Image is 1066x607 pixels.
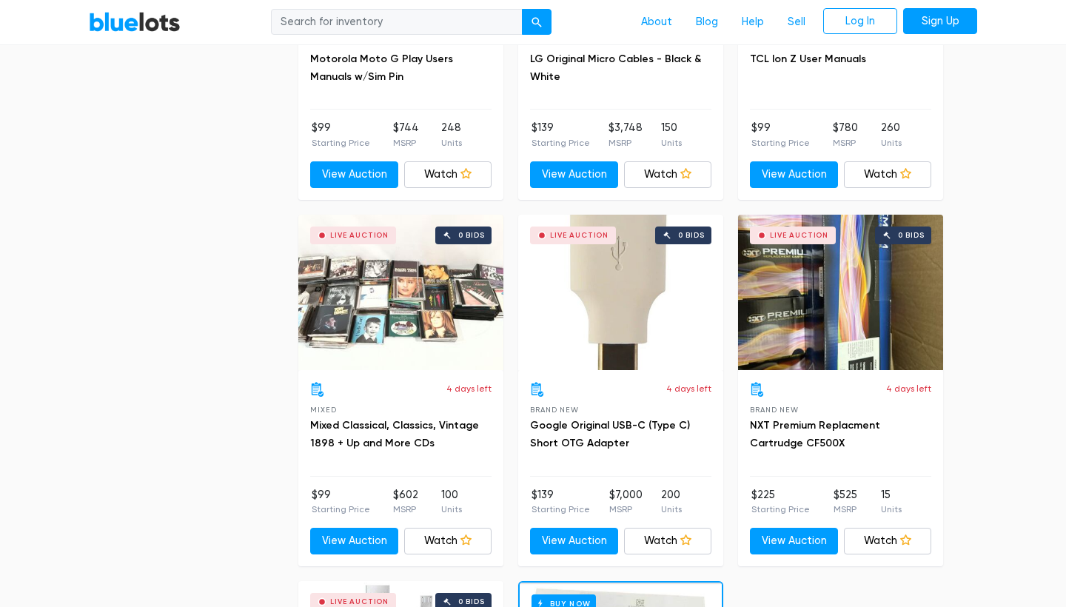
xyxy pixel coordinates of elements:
li: $99 [312,487,370,517]
a: Live Auction 0 bids [738,215,943,370]
p: MSRP [393,136,419,150]
a: Mixed Classical, Classics, Vintage 1898 + Up and More CDs [310,419,479,449]
a: Help [730,8,776,36]
li: $3,748 [609,120,643,150]
p: 4 days left [666,382,711,395]
a: View Auction [530,528,618,554]
li: 15 [881,487,902,517]
p: Units [661,136,682,150]
div: 0 bids [458,598,485,606]
a: Blog [684,8,730,36]
input: Search for inventory [271,9,523,36]
p: Starting Price [312,503,370,516]
li: $7,000 [609,487,643,517]
a: TCL Ion Z User Manuals [750,53,866,65]
li: 100 [441,487,462,517]
a: View Auction [750,528,838,554]
p: 4 days left [886,382,931,395]
div: Live Auction [550,232,609,239]
a: Live Auction 0 bids [298,215,503,370]
a: Sell [776,8,817,36]
li: $99 [751,120,810,150]
p: MSRP [834,503,857,516]
a: View Auction [750,161,838,188]
a: Watch [624,161,712,188]
a: View Auction [310,161,398,188]
li: 150 [661,120,682,150]
span: Brand New [530,406,578,414]
p: Starting Price [532,136,590,150]
p: MSRP [609,503,643,516]
p: Units [881,136,902,150]
li: $525 [834,487,857,517]
p: Starting Price [751,503,810,516]
a: Watch [844,528,932,554]
a: Watch [844,161,932,188]
a: Watch [624,528,712,554]
li: 200 [661,487,682,517]
div: Live Auction [770,232,828,239]
a: View Auction [310,528,398,554]
li: $99 [312,120,370,150]
p: MSRP [609,136,643,150]
li: $602 [393,487,418,517]
li: 260 [881,120,902,150]
a: Motorola Moto G Play Users Manuals w/Sim Pin [310,53,453,83]
p: 4 days left [446,382,492,395]
p: MSRP [393,503,418,516]
a: Watch [404,528,492,554]
div: 0 bids [678,232,705,239]
p: Starting Price [312,136,370,150]
a: About [629,8,684,36]
li: $744 [393,120,419,150]
a: LG Original Micro Cables - Black & White [530,53,701,83]
a: Log In [823,8,897,35]
p: Units [441,136,462,150]
a: NXT Premium Replacment Cartrudge CF500X [750,419,880,449]
p: MSRP [833,136,858,150]
li: $225 [751,487,810,517]
li: $780 [833,120,858,150]
div: 0 bids [898,232,925,239]
div: Live Auction [330,598,389,606]
a: Google Original USB-C (Type C) Short OTG Adapter [530,419,690,449]
div: 0 bids [458,232,485,239]
p: Units [881,503,902,516]
li: $139 [532,487,590,517]
p: Starting Price [532,503,590,516]
li: 248 [441,120,462,150]
a: BlueLots [89,11,181,33]
p: Starting Price [751,136,810,150]
span: Mixed [310,406,336,414]
a: Live Auction 0 bids [518,215,723,370]
p: Units [661,503,682,516]
p: Units [441,503,462,516]
span: Brand New [750,406,798,414]
a: Watch [404,161,492,188]
div: Live Auction [330,232,389,239]
li: $139 [532,120,590,150]
a: Sign Up [903,8,977,35]
a: View Auction [530,161,618,188]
